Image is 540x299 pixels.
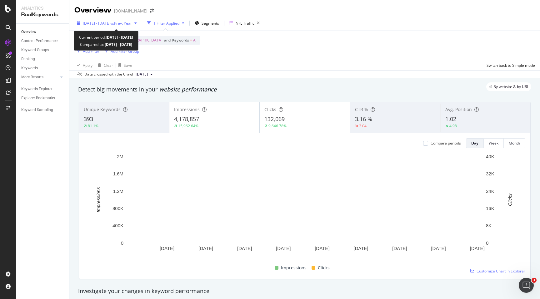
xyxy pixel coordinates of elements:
div: 2.04 [359,123,367,129]
div: Overview [21,29,36,35]
span: 2025 Sep. 20th [136,71,148,77]
button: Add Filter Group [102,47,139,55]
button: Add Filter [74,47,99,55]
text: 8K [486,223,492,228]
div: Month [509,140,520,146]
a: Customize Chart in Explorer [470,268,525,274]
div: 4.98 [449,123,457,129]
span: Keywords [172,37,189,43]
span: [DATE] - [DATE] [83,21,110,26]
text: [DATE] [353,246,368,251]
div: NFL Traffic [236,21,254,26]
div: Explorer Bookmarks [21,95,55,101]
a: Keywords [21,65,65,71]
text: [DATE] [431,246,446,251]
a: Keywords Explorer [21,86,65,92]
div: Apply [83,63,92,68]
svg: A chart. [84,153,525,262]
div: Current period: [79,34,133,41]
button: Clear [95,60,113,70]
text: 800K [112,206,123,211]
div: Keywords Explorer [21,86,52,92]
text: [DATE] [160,246,174,251]
text: Clicks [507,193,512,206]
span: = [190,37,192,43]
button: Month [504,138,525,148]
text: [DATE] [392,246,407,251]
div: [DOMAIN_NAME] [114,8,147,14]
div: Compare periods [431,140,461,146]
button: Day [466,138,484,148]
span: and [164,37,171,43]
div: Ranking [21,56,35,62]
div: Overview [74,5,112,16]
text: 32K [486,171,494,176]
span: 393 [84,115,93,123]
div: Switch back to Simple mode [487,63,535,68]
b: [DATE] - [DATE] [104,42,132,47]
div: Data crossed with the Crawl [84,71,133,77]
text: [DATE] [237,246,252,251]
span: Clicks [264,106,276,112]
span: 1.02 [445,115,456,123]
b: [DATE] - [DATE] [106,35,133,40]
button: NFL Traffic [227,18,262,28]
span: 3.16 % [355,115,372,123]
button: [DATE] - [DATE]vsPrev. Year [74,18,139,28]
span: 132,069 [264,115,285,123]
div: 81.1% [88,123,98,129]
div: 9,646.78% [268,123,287,129]
text: 0 [486,240,488,246]
div: Save [124,63,132,68]
div: 1 Filter Applied [153,21,179,26]
div: 15,962.64% [178,123,198,129]
div: Clear [104,63,113,68]
span: CTR % [355,106,368,112]
div: Add Filter [83,49,99,54]
text: Impressions [96,187,101,212]
text: [DATE] [276,246,291,251]
text: 1.2M [113,189,123,194]
text: 2M [117,154,123,159]
button: Switch back to Simple mode [484,60,535,70]
text: 400K [112,223,123,228]
div: Compared to: [80,41,132,48]
text: 24K [486,189,494,194]
a: Content Performance [21,38,65,44]
div: Keyword Sampling [21,107,53,113]
div: legacy label [486,82,531,91]
span: Clicks [318,264,330,272]
div: RealKeywords [21,11,64,18]
span: Impressions [174,106,200,112]
a: More Reports [21,74,58,81]
text: 40K [486,154,494,159]
button: [DATE] [133,71,155,78]
div: Content Performance [21,38,57,44]
div: Keyword Groups [21,47,49,53]
div: Day [471,140,478,146]
span: By website & by URL [493,85,529,89]
span: Segments [202,21,219,26]
button: Segments [192,18,222,28]
text: 16K [486,206,494,211]
a: Keyword Sampling [21,107,65,113]
span: [GEOGRAPHIC_DATA] [125,36,162,45]
button: Week [484,138,504,148]
div: Investigate your changes in keyword performance [78,287,531,295]
div: Analytics [21,5,64,11]
text: [DATE] [198,246,213,251]
span: vs Prev. Year [110,21,132,26]
a: Ranking [21,56,65,62]
text: [DATE] [470,246,484,251]
text: [DATE] [315,246,329,251]
a: Explorer Bookmarks [21,95,65,101]
iframe: Intercom live chat [519,278,534,293]
div: arrow-right-arrow-left [150,9,154,13]
a: Overview [21,29,65,35]
div: More Reports [21,74,43,81]
span: Impressions [281,264,307,272]
span: 4,178,857 [174,115,199,123]
button: 1 Filter Applied [145,18,187,28]
div: Week [489,140,498,146]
